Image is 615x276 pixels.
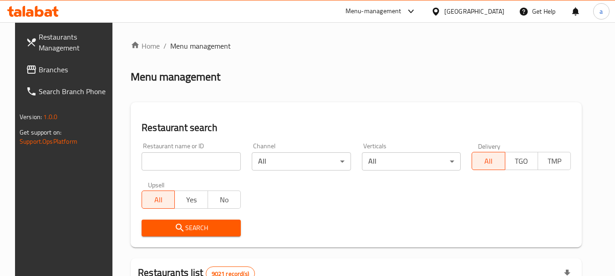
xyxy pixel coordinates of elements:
[346,6,402,17] div: Menu-management
[538,152,571,170] button: TMP
[208,191,241,209] button: No
[149,222,234,234] span: Search
[444,6,504,16] div: [GEOGRAPHIC_DATA]
[505,152,538,170] button: TGO
[19,80,118,102] a: Search Branch Phone
[170,40,231,51] span: Menu management
[43,111,57,123] span: 1.0.0
[131,70,220,84] h2: Menu management
[148,181,165,188] label: Upsell
[20,135,77,147] a: Support.OpsPlatform
[131,40,582,51] nav: breadcrumb
[362,152,461,171] div: All
[163,40,167,51] li: /
[20,111,42,123] span: Version:
[39,64,111,75] span: Branches
[509,155,534,168] span: TGO
[142,191,175,209] button: All
[142,121,571,135] h2: Restaurant search
[542,155,567,168] span: TMP
[252,152,351,171] div: All
[39,31,111,53] span: Restaurants Management
[178,193,204,206] span: Yes
[212,193,237,206] span: No
[174,191,208,209] button: Yes
[146,193,171,206] span: All
[478,143,501,149] label: Delivery
[600,6,603,16] span: a
[19,26,118,59] a: Restaurants Management
[20,126,61,138] span: Get support on:
[476,155,501,168] span: All
[142,220,241,236] button: Search
[131,40,160,51] a: Home
[39,86,111,97] span: Search Branch Phone
[19,59,118,80] a: Branches
[472,152,505,170] button: All
[142,152,241,171] input: Search for restaurant name or ID..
